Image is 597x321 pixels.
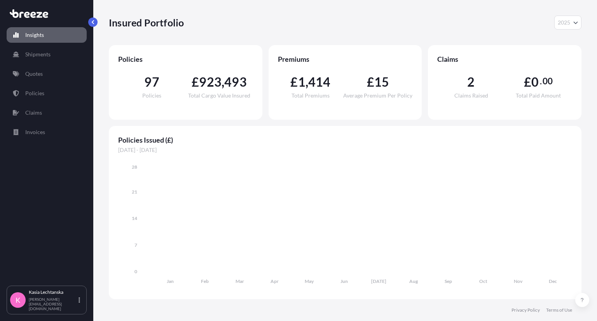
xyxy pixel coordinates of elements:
[292,93,330,98] span: Total Premiums
[224,76,247,88] span: 493
[29,289,77,295] p: Kasia Lechtanska
[278,54,413,64] span: Premiums
[222,76,224,88] span: ,
[531,76,539,88] span: 0
[109,16,184,29] p: Insured Portfolio
[25,31,44,39] p: Insights
[367,76,374,88] span: £
[132,215,137,221] tspan: 14
[118,54,253,64] span: Policies
[142,93,161,98] span: Policies
[543,78,553,84] span: 00
[290,76,298,88] span: £
[134,269,137,274] tspan: 0
[7,85,87,101] a: Policies
[558,19,570,26] span: 2025
[25,51,51,58] p: Shipments
[236,278,244,284] tspan: Mar
[554,16,581,30] button: Year Selector
[479,278,487,284] tspan: Oct
[511,307,540,313] a: Privacy Policy
[343,93,412,98] span: Average Premium Per Policy
[118,135,572,145] span: Policies Issued (£)
[298,76,305,88] span: 1
[445,278,452,284] tspan: Sep
[540,78,542,84] span: .
[7,47,87,62] a: Shipments
[467,76,475,88] span: 2
[188,93,250,98] span: Total Cargo Value Insured
[134,242,137,248] tspan: 7
[167,278,174,284] tspan: Jan
[546,307,572,313] a: Terms of Use
[29,297,77,311] p: [PERSON_NAME][EMAIL_ADDRESS][DOMAIN_NAME]
[25,89,44,97] p: Policies
[7,105,87,120] a: Claims
[549,278,557,284] tspan: Dec
[340,278,348,284] tspan: Jun
[16,296,20,304] span: K
[524,76,531,88] span: £
[305,76,308,88] span: ,
[437,54,572,64] span: Claims
[7,27,87,43] a: Insights
[514,278,523,284] tspan: Nov
[516,93,561,98] span: Total Paid Amount
[144,76,159,88] span: 97
[409,278,418,284] tspan: Aug
[118,146,572,154] span: [DATE] - [DATE]
[305,278,314,284] tspan: May
[7,124,87,140] a: Invoices
[25,109,42,117] p: Claims
[7,66,87,82] a: Quotes
[374,76,389,88] span: 15
[201,278,209,284] tspan: Feb
[132,189,137,195] tspan: 21
[25,128,45,136] p: Invoices
[192,76,199,88] span: £
[199,76,222,88] span: 923
[371,278,386,284] tspan: [DATE]
[308,76,331,88] span: 414
[132,164,137,170] tspan: 28
[271,278,279,284] tspan: Apr
[454,93,488,98] span: Claims Raised
[25,70,43,78] p: Quotes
